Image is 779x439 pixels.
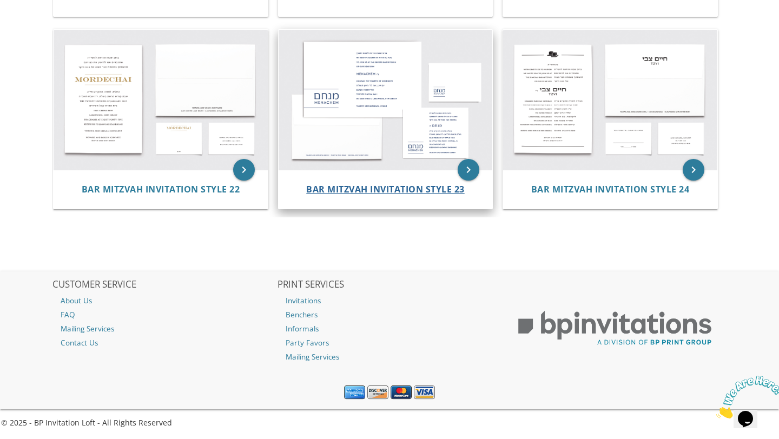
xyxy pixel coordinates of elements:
[52,280,276,290] h2: CUSTOMER SERVICE
[82,183,240,195] span: Bar Mitzvah Invitation Style 22
[306,183,465,195] span: Bar Mitzvah Invitation Style 23
[391,385,412,400] img: MasterCard
[531,184,690,195] a: Bar Mitzvah Invitation Style 24
[278,308,501,322] a: Benchers
[233,159,255,181] a: keyboard_arrow_right
[278,294,501,308] a: Invitations
[52,294,276,308] a: About Us
[306,184,465,195] a: Bar Mitzvah Invitation Style 23
[344,385,365,400] img: American Express
[414,385,435,400] img: Visa
[279,30,493,170] img: Bar Mitzvah Invitation Style 23
[503,30,717,170] img: Bar Mitzvah Invitation Style 24
[458,159,479,181] a: keyboard_arrow_right
[278,350,501,364] a: Mailing Services
[52,336,276,350] a: Contact Us
[367,385,388,400] img: Discover
[54,30,268,170] img: Bar Mitzvah Invitation Style 22
[278,322,501,336] a: Informals
[503,301,727,355] img: BP Print Group
[52,322,276,336] a: Mailing Services
[4,4,71,47] img: Chat attention grabber
[278,336,501,350] a: Party Favors
[52,308,276,322] a: FAQ
[278,280,501,290] h2: PRINT SERVICES
[712,371,779,423] iframe: chat widget
[683,159,704,181] a: keyboard_arrow_right
[531,183,690,195] span: Bar Mitzvah Invitation Style 24
[82,184,240,195] a: Bar Mitzvah Invitation Style 22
